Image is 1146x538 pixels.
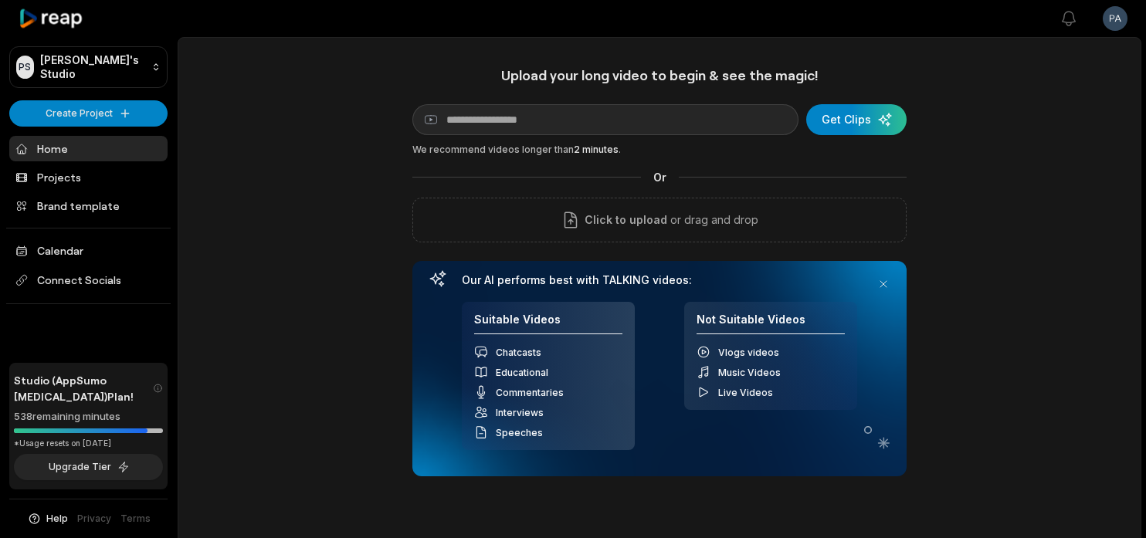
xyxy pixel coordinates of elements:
[16,56,34,79] div: PS
[496,407,544,418] span: Interviews
[474,313,622,335] h4: Suitable Videos
[718,347,779,358] span: Vlogs videos
[46,512,68,526] span: Help
[496,427,543,438] span: Speeches
[718,387,773,398] span: Live Videos
[77,512,111,526] a: Privacy
[27,512,68,526] button: Help
[412,143,907,157] div: We recommend videos longer than .
[14,409,163,425] div: 538 remaining minutes
[9,193,168,218] a: Brand template
[120,512,151,526] a: Terms
[806,104,907,135] button: Get Clips
[9,266,168,294] span: Connect Socials
[412,66,907,84] h1: Upload your long video to begin & see the magic!
[667,211,758,229] p: or drag and drop
[14,372,153,404] span: Studio (AppSumo [MEDICAL_DATA]) Plan!
[496,387,564,398] span: Commentaries
[9,238,168,263] a: Calendar
[718,367,781,378] span: Music Videos
[641,169,679,185] span: Or
[574,144,619,155] span: 2 minutes
[585,211,667,229] span: Click to upload
[9,164,168,190] a: Projects
[462,273,857,287] h3: Our AI performs best with TALKING videos:
[496,367,548,378] span: Educational
[9,100,168,127] button: Create Project
[40,53,145,81] p: [PERSON_NAME]'s Studio
[14,438,163,449] div: *Usage resets on [DATE]
[14,454,163,480] button: Upgrade Tier
[9,136,168,161] a: Home
[496,347,541,358] span: Chatcasts
[697,313,845,335] h4: Not Suitable Videos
